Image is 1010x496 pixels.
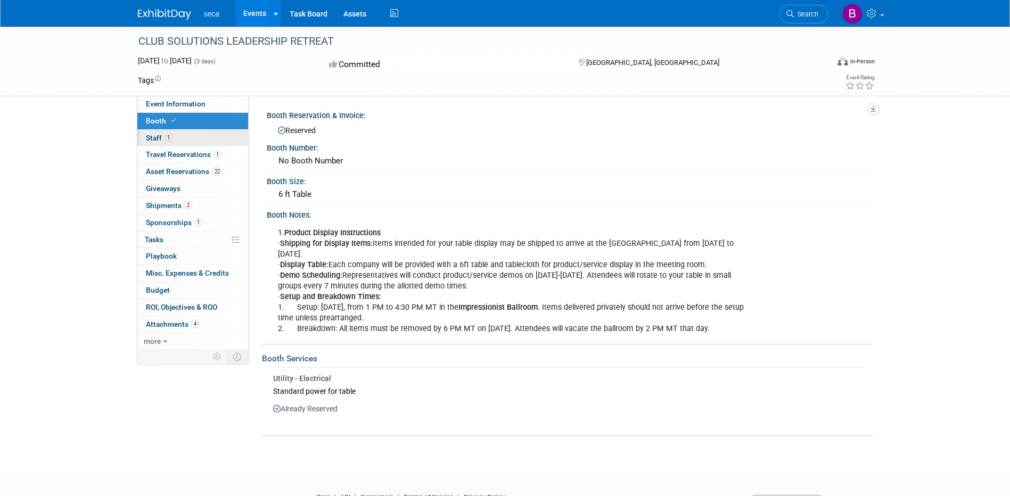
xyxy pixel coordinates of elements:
td: Tags [138,75,161,86]
span: Sponsorships [146,218,202,227]
a: Sponsorships1 [137,214,248,231]
img: Bob Surface [842,4,863,24]
span: seca [204,10,220,18]
img: ExhibitDay [138,9,191,20]
span: Event Information [146,100,206,108]
span: Playbook [146,252,177,260]
div: Already Reserved [273,398,865,423]
span: 1 [214,151,221,159]
a: Tasks [137,232,248,248]
div: Booth Services [262,353,873,365]
b: Setup and Breakdown Times: [280,292,381,301]
span: 1 [194,218,202,226]
span: Staff [146,134,173,142]
span: more [144,337,161,345]
a: Attachments4 [137,316,248,333]
a: Event Information [137,96,248,112]
div: Booth Reservation & Invoice: [267,108,873,121]
div: Standard power for table [273,384,865,398]
span: [DATE] [DATE] [138,56,192,65]
a: Travel Reservations1 [137,146,248,163]
a: Misc. Expenses & Credits [137,265,248,282]
div: 1. · Items intended for your table display may be shipped to arrive at the [GEOGRAPHIC_DATA] from... [270,222,754,340]
b: Display Table: [280,260,329,269]
a: Giveaways [137,180,248,197]
a: more [137,333,248,350]
a: Booth [137,113,248,129]
img: Format-Inperson.png [837,57,848,65]
span: 4 [191,320,199,328]
div: Booth Notes: [267,207,873,220]
td: Toggle Event Tabs [226,350,248,363]
div: No Booth Number [275,153,865,169]
span: Misc. Expenses & Credits [146,269,229,277]
i: Booth reservation complete [171,118,176,123]
a: Shipments2 [137,197,248,214]
b: Shipping for Display Items: [280,239,373,248]
span: to [160,56,170,65]
a: Staff1 [137,130,248,146]
span: [GEOGRAPHIC_DATA], [GEOGRAPHIC_DATA] [586,59,719,67]
div: Reserved [275,122,865,136]
span: Giveaways [146,184,180,193]
span: Tasks [145,235,163,244]
div: Booth Size: [267,173,873,187]
span: Booth [146,117,178,125]
a: Playbook [137,248,248,264]
div: 6 ft Table [275,186,865,203]
div: Utility - Electrical [273,373,865,384]
span: 2 [184,201,192,209]
a: Asset Reservations22 [137,163,248,180]
a: Search [779,5,828,23]
span: Shipments [146,201,192,210]
b: Impressionist Ballroom [458,303,538,312]
span: 1 [165,134,173,142]
span: Budget [146,286,170,294]
div: CLUB SOLUTIONS LEADERSHIP RETREAT [135,32,812,51]
span: Travel Reservations [146,150,221,159]
div: Event Format [766,55,875,71]
b: Product Display Instructions [284,228,381,237]
div: Booth Number: [267,140,873,153]
div: Event Rating [845,75,874,80]
div: Committed [326,55,561,74]
span: Search [794,10,818,18]
span: 22 [212,168,223,176]
div: In-Person [850,57,875,65]
span: ROI, Objectives & ROO [146,303,217,311]
span: Asset Reservations [146,167,223,176]
b: Demo Scheduling: [280,271,342,280]
span: (3 days) [193,58,216,65]
a: Budget [137,282,248,299]
a: ROI, Objectives & ROO [137,299,248,316]
span: Attachments [146,320,199,328]
td: Personalize Event Tab Strip [208,350,227,363]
